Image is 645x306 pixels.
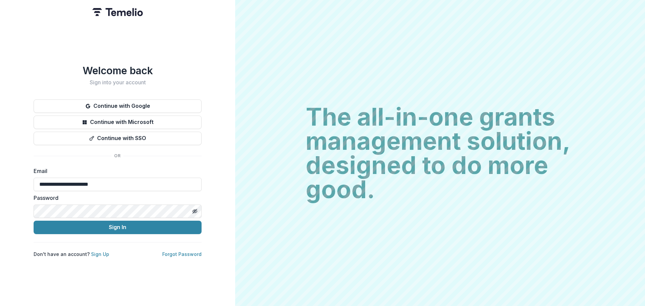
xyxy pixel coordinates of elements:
a: Forgot Password [162,251,202,257]
button: Continue with Microsoft [34,116,202,129]
h1: Welcome back [34,64,202,77]
button: Toggle password visibility [189,206,200,217]
label: Password [34,194,198,202]
button: Sign In [34,221,202,234]
h2: Sign into your account [34,79,202,86]
a: Sign Up [91,251,109,257]
img: Temelio [92,8,143,16]
label: Email [34,167,198,175]
button: Continue with SSO [34,132,202,145]
button: Continue with Google [34,99,202,113]
p: Don't have an account? [34,251,109,258]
